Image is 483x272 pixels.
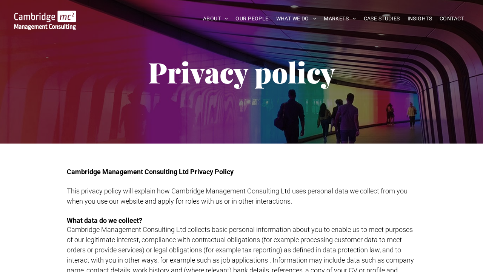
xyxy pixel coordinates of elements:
span: This privacy policy will explain how Cambridge Management Consulting Ltd uses personal data we co... [67,187,408,205]
span: What data do we collect? [67,216,142,224]
a: MARKETS [320,13,360,25]
a: CASE STUDIES [360,13,404,25]
a: CONTACT [436,13,468,25]
a: INSIGHTS [404,13,436,25]
a: WHAT WE DO [272,13,320,25]
a: OUR PEOPLE [232,13,272,25]
span: Cambridge Management Consulting Ltd Privacy Policy [67,168,234,176]
img: Go to Homepage [14,11,76,30]
a: ABOUT [199,13,232,25]
span: Privacy policy [148,53,335,91]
